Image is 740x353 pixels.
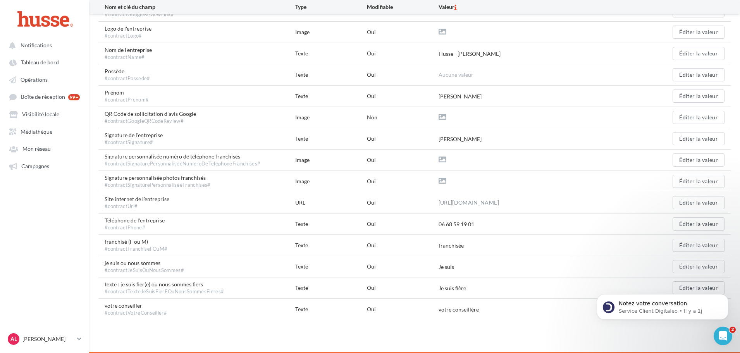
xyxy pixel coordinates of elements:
div: Oui [367,177,439,185]
div: Oui [367,28,439,36]
div: #contractPrenom# [105,96,149,103]
div: Oui [367,220,439,228]
span: Possède [105,67,150,82]
div: #contractGoogleReviewLink# [105,11,184,18]
span: je suis ou nous sommes [105,259,184,274]
div: Nom et clé du champ [105,3,295,11]
div: Texte [295,284,367,292]
div: #contractTexteJeSuisFierEOuNousSommesFieres# [105,288,224,295]
div: 99+ [68,94,80,100]
span: Médiathèque [21,128,52,135]
div: Je suis fière [439,284,466,292]
div: Texte [295,50,367,57]
button: Éditer la valeur [673,47,725,60]
button: Éditer la valeur [673,111,725,124]
div: Texte [295,263,367,270]
div: Modifiable [367,3,439,11]
div: Texte [295,92,367,100]
div: #contractName# [105,54,152,61]
div: Texte [295,241,367,249]
div: votre conseillère [439,306,479,313]
div: 06 68 59 19 01 [439,220,474,228]
button: Éditer la valeur [673,175,725,188]
div: #contractJeSuisOuNousSommes# [105,267,184,274]
div: #contractLogo# [105,33,151,40]
iframe: Intercom notifications message [585,278,740,332]
span: Opérations [21,76,48,83]
div: Image [295,114,367,121]
div: Non [367,114,439,121]
span: 2 [730,327,736,333]
span: Signature personnalisée photos franchisés [105,174,211,189]
iframe: Intercom live chat [714,327,732,345]
button: Éditer la valeur [673,26,725,39]
span: Campagnes [21,163,49,169]
p: [PERSON_NAME] [22,335,74,343]
span: Site internet de l'entreprise [105,195,169,210]
button: Éditer la valeur [673,196,725,209]
a: Campagnes [5,159,84,173]
div: Texte [295,220,367,228]
span: Tableau de bord [21,59,59,66]
div: Oui [367,92,439,100]
div: Valeur [439,3,629,11]
div: #contractSignaturePersonnaliseeNumeroDeTelephoneFranchises# [105,160,260,167]
div: Image [295,156,367,164]
div: Type [295,3,367,11]
div: Oui [367,305,439,313]
button: Éditer la valeur [673,90,725,103]
div: #contractSignature# [105,139,163,146]
div: [PERSON_NAME] [439,93,482,100]
a: Médiathèque [5,124,84,138]
span: Signature de l'entreprise [105,131,163,146]
div: Je suis [439,263,454,271]
span: Logo de l'entreprise [105,25,151,40]
div: Oui [367,263,439,270]
div: Oui [367,50,439,57]
span: Nom de l'entreprise [105,46,152,61]
button: Éditer la valeur [673,239,725,252]
span: Aucune valeur [439,71,473,78]
span: Notifications [21,42,52,48]
div: URL [295,199,367,207]
div: [PERSON_NAME] [439,135,482,143]
a: [URL][DOMAIN_NAME] [439,198,499,207]
span: votre conseiller [105,302,167,317]
span: Visibilité locale [22,111,59,118]
div: Texte [295,135,367,143]
button: Éditer la valeur [673,217,725,231]
a: AL [PERSON_NAME] [6,332,83,346]
div: Oui [367,71,439,79]
div: Husse - [PERSON_NAME] [439,50,501,58]
div: Oui [367,284,439,292]
span: Signature personnalisée numéro de téléphone franchisés [105,153,260,167]
span: QR Code de sollicitation d’avis Google [105,110,196,125]
button: Notifications [5,38,81,52]
div: Oui [367,156,439,164]
button: Éditer la valeur [673,260,725,273]
div: #contractGoogleQRCodeReview# [105,118,196,125]
a: Tableau de bord [5,55,84,69]
div: Oui [367,241,439,249]
div: #contractVotreConseiller# [105,310,167,317]
div: franchisée [439,242,464,250]
button: Éditer la valeur [673,153,725,167]
div: #contractFranchiseFOuM# [105,246,167,253]
div: Image [295,28,367,36]
button: Éditer la valeur [673,68,725,81]
div: Image [295,177,367,185]
span: Prénom [105,89,149,103]
span: Boîte de réception [21,94,65,100]
div: Texte [295,71,367,79]
span: AL [10,335,17,343]
span: Téléphone de l'entreprise [105,217,165,231]
div: #contractSignaturePersonnaliseeFranchises# [105,182,211,189]
a: Boîte de réception 99+ [5,90,84,104]
a: Mon réseau [5,141,84,155]
div: Texte [295,305,367,313]
div: Oui [367,135,439,143]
